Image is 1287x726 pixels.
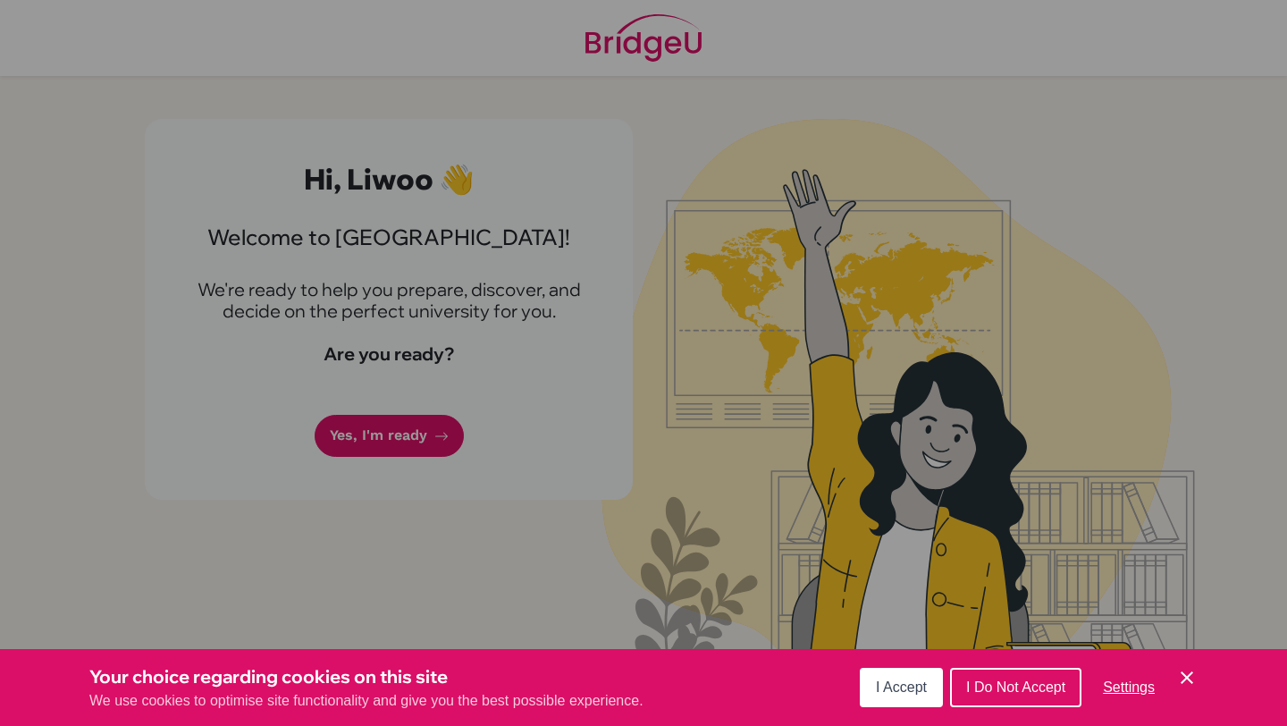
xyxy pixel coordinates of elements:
span: Settings [1103,680,1155,695]
button: I Accept [860,668,943,707]
span: I Accept [876,680,927,695]
h3: Your choice regarding cookies on this site [89,663,643,690]
button: Save and close [1176,667,1198,688]
button: I Do Not Accept [950,668,1081,707]
p: We use cookies to optimise site functionality and give you the best possible experience. [89,690,643,712]
button: Settings [1089,670,1169,705]
span: I Do Not Accept [966,680,1065,695]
